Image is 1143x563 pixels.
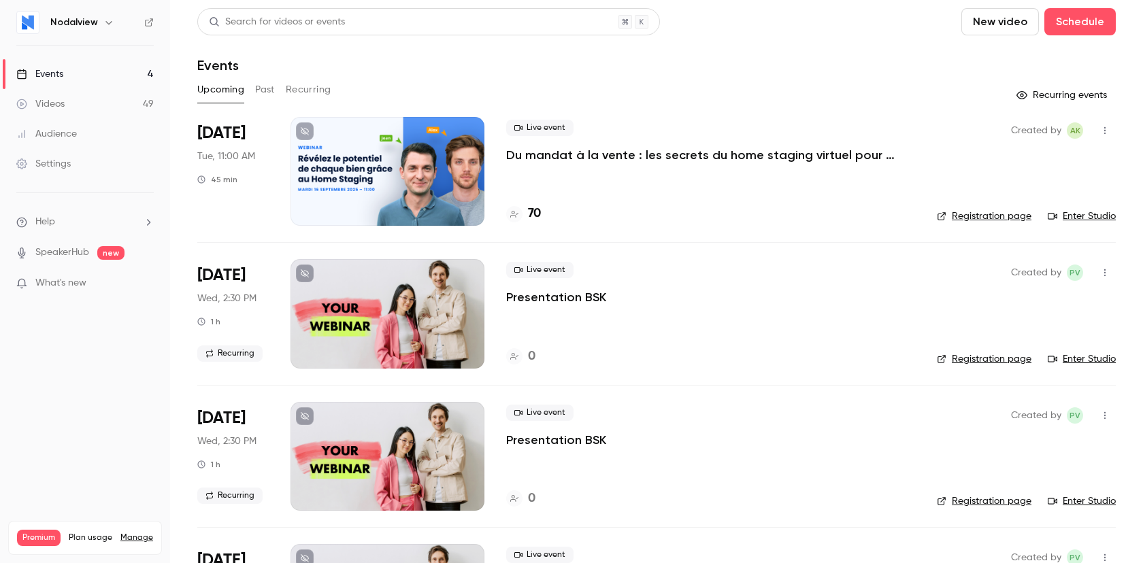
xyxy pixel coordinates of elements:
img: Nodalview [17,12,39,33]
button: Upcoming [197,79,244,101]
div: Sep 16 Tue, 11:00 AM (Europe/Brussels) [197,117,269,226]
h6: Nodalview [50,16,98,29]
a: 70 [506,205,541,223]
h4: 0 [528,347,535,366]
h4: 0 [528,490,535,508]
span: Recurring [197,488,263,504]
span: Live event [506,547,574,563]
a: Registration page [937,352,1031,366]
span: Live event [506,262,574,278]
span: new [97,246,125,260]
a: SpeakerHub [35,245,89,260]
span: AK [1070,122,1080,139]
div: Search for videos or events [209,15,345,29]
span: PV [1070,265,1080,281]
div: Audience [16,127,77,141]
span: Help [35,215,55,229]
span: Recurring [197,345,263,362]
button: Past [255,79,275,101]
div: Jul 29 Wed, 2:30 PM (Europe/Paris) [197,259,269,368]
button: New video [961,8,1039,35]
span: Created by [1011,265,1061,281]
li: help-dropdown-opener [16,215,154,229]
span: [DATE] [197,122,246,144]
a: Manage [120,532,153,543]
a: Registration page [937,494,1031,508]
div: Settings [16,157,71,171]
div: Videos [16,97,65,111]
span: Paul Vérine [1067,407,1083,424]
span: [DATE] [197,265,246,286]
a: Du mandat à la vente : les secrets du home staging virtuel pour déclencher le coup de cœur [506,147,914,163]
div: 1 h [197,316,220,327]
span: Plan usage [69,532,112,543]
a: 0 [506,347,535,366]
span: Premium [17,530,61,546]
div: Events [16,67,63,81]
h4: 70 [528,205,541,223]
div: 45 min [197,174,237,185]
a: 0 [506,490,535,508]
div: Aug 26 Wed, 2:30 PM (Europe/Paris) [197,402,269,511]
span: Wed, 2:30 PM [197,292,256,305]
button: Recurring [286,79,331,101]
span: Live event [506,405,574,421]
span: Created by [1011,122,1061,139]
span: Tue, 11:00 AM [197,150,255,163]
span: Live event [506,120,574,136]
span: PV [1070,407,1080,424]
a: Presentation BSK [506,289,606,305]
a: Presentation BSK [506,432,606,448]
a: Registration page [937,209,1031,223]
button: Recurring events [1010,84,1116,106]
button: Schedule [1044,8,1116,35]
span: Created by [1011,407,1061,424]
div: 1 h [197,459,220,470]
span: Wed, 2:30 PM [197,434,256,448]
span: Paul Vérine [1067,265,1083,281]
iframe: Noticeable Trigger [137,277,154,290]
a: Enter Studio [1048,352,1116,366]
span: What's new [35,276,86,290]
span: [DATE] [197,407,246,429]
span: Alexandre Kinapenne [1067,122,1083,139]
a: Enter Studio [1048,494,1116,508]
h1: Events [197,57,239,73]
a: Enter Studio [1048,209,1116,223]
